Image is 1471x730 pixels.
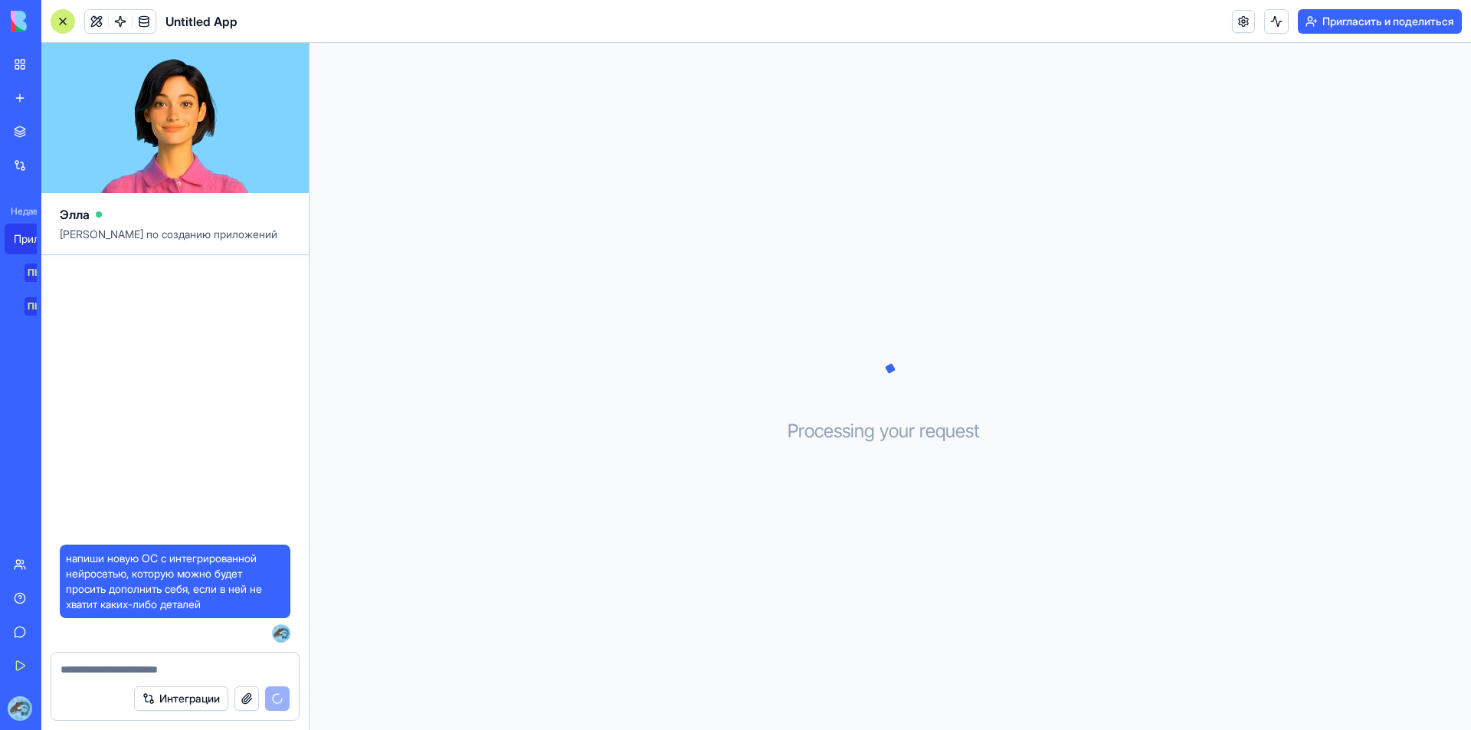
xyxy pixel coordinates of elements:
[11,11,106,32] img: логотип
[5,224,66,254] a: Приложение без названия
[159,692,220,705] font: Интеграции
[134,686,228,711] button: Интеграции
[14,232,148,245] font: Приложение без названия
[1322,15,1454,28] font: Пригласить и поделиться
[1298,9,1462,34] button: Пригласить и поделиться
[5,291,66,322] a: ПЫТАТЬСЯ
[28,267,80,278] font: ПЫТАТЬСЯ
[788,419,994,444] h3: Processing your request
[28,300,80,312] font: ПЫТАТЬСЯ
[5,257,66,288] a: ПЫТАТЬСЯ
[8,696,32,721] img: ACg8ocJG6uzSnrnNWvKHhqf5_OhsWk7WyX1tdzPuMCt24rleiqLU12Jx=s96-c
[60,228,277,241] font: [PERSON_NAME] по созданию приложений
[66,552,262,611] font: напиши новую ОС с интегрированной нейросетью, которую можно будет просить дополнить себя, если в ...
[165,12,238,31] span: Untitled App
[11,205,54,217] font: Недавний
[60,207,90,222] font: Элла
[272,624,290,643] img: ACg8ocJG6uzSnrnNWvKHhqf5_OhsWk7WyX1tdzPuMCt24rleiqLU12Jx=s96-c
